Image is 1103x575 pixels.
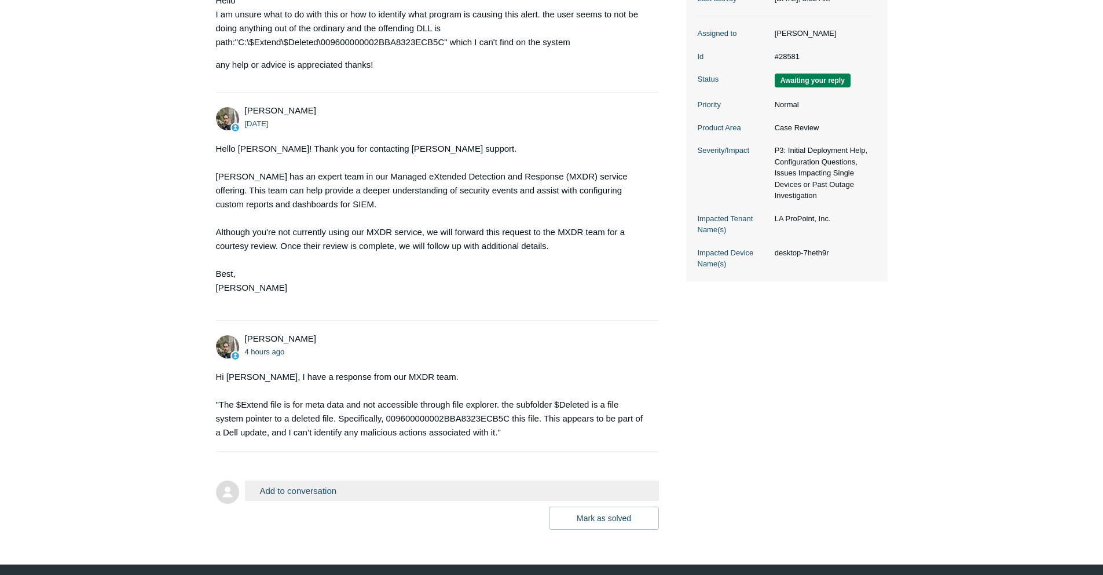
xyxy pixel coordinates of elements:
button: Add to conversation [245,481,659,501]
dd: [PERSON_NAME] [769,28,876,39]
dd: #28581 [769,51,876,63]
span: Michael Tjader [245,334,316,343]
dt: Assigned to [698,28,769,39]
p: any help or advice is appreciated thanks! [216,58,648,72]
div: Hi [PERSON_NAME], I have a response from our MXDR team. "The $Extend file is for meta data and no... [216,370,648,440]
time: 10/01/2025, 12:03 [245,119,269,128]
dt: Priority [698,99,769,111]
dt: Impacted Device Name(s) [698,247,769,270]
dt: Severity/Impact [698,145,769,156]
dt: Status [698,74,769,85]
dd: desktop-7heth9r [769,247,876,259]
dt: Id [698,51,769,63]
span: We are waiting for you to respond [775,74,851,87]
dd: LA ProPoint, Inc. [769,213,876,225]
dt: Product Area [698,122,769,134]
button: Mark as solved [549,507,659,530]
span: Michael Tjader [245,105,316,115]
time: 10/02/2025, 08:52 [245,347,285,356]
dd: Case Review [769,122,876,134]
dd: Normal [769,99,876,111]
div: Hello [PERSON_NAME]! Thank you for contacting [PERSON_NAME] support. [PERSON_NAME] has an expert ... [216,142,648,309]
dd: P3: Initial Deployment Help, Configuration Questions, Issues Impacting Single Devices or Past Out... [769,145,876,202]
dt: Impacted Tenant Name(s) [698,213,769,236]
